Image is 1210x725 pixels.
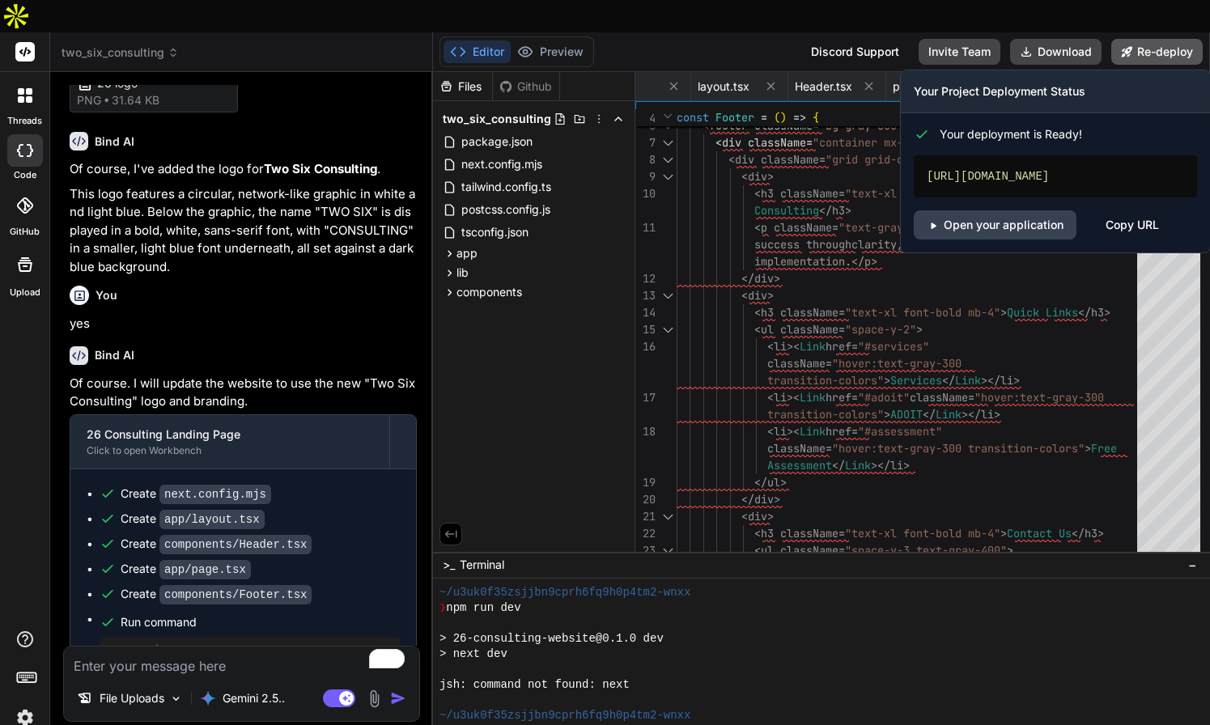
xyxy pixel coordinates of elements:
span: "text-xl font-bold mb-4" [845,305,1000,320]
span: </ [741,271,754,286]
code: next.config.mjs [159,485,271,504]
span: p className [761,220,832,235]
span: </ [1078,305,1091,320]
span: href [826,339,851,354]
span: Links [1046,305,1078,320]
span: > [1000,305,1007,320]
p: yes [70,315,417,333]
span: = [851,424,858,439]
span: > [767,169,774,184]
h6: You [96,287,117,303]
span: < [728,152,735,167]
span: < [754,526,761,541]
span: "#adoit" [858,390,910,405]
div: 21 [635,508,656,525]
span: div className [735,152,819,167]
span: ></li [981,373,1013,388]
span: two_six_consulting [443,111,551,127]
span: ></li [962,407,994,422]
div: Copy URL [1106,210,1159,240]
span: < [754,322,761,337]
span: < [767,424,774,439]
span: 31.64 KB [112,92,159,108]
button: Editor [444,40,511,63]
span: > [767,288,774,303]
div: Click to collapse the range. [657,134,678,151]
span: "grid grid-cols-1 md:grid-cols-3 gap-8" [826,152,1078,167]
span: = [851,339,858,354]
span: "text-xl font-bold mb-4" [845,186,1000,201]
div: Click to collapse the range. [657,151,678,168]
span: Link [800,424,826,439]
div: 15 [635,321,656,338]
span: div [748,288,767,303]
span: success through [754,237,851,252]
span: li>< [774,390,800,405]
span: < [741,169,748,184]
div: Click to collapse the range. [657,168,678,185]
span: package.json [460,132,534,151]
span: > [1000,526,1007,541]
span: postcss.config.js [460,200,552,219]
div: 17 [635,389,656,406]
span: </ [754,475,767,490]
div: Create [121,485,271,502]
span: { [813,110,819,125]
div: 13 [635,287,656,304]
div: Discord Support [801,39,909,65]
span: Link [800,390,826,405]
a: Open your application [914,210,1076,240]
span: tsconfig.json [460,223,530,242]
h6: Bind AI [95,134,134,150]
label: code [14,168,36,182]
span: npm run dev [446,600,520,616]
pre: npm run dev [106,643,393,656]
button: 26 Consulting Landing PageClick to open Workbench [70,415,389,468]
span: Us [1059,526,1072,541]
span: − [1188,557,1197,573]
span: const [677,110,709,125]
span: "hover:text-gray-300 [974,390,1104,405]
span: h3 [1085,526,1097,541]
span: Contact [1007,526,1052,541]
div: 20 [635,491,656,508]
span: => [793,110,806,125]
span: Link [800,339,826,354]
div: Click to collapse the range. [657,287,678,304]
div: 8 [635,151,656,168]
button: − [1185,552,1200,578]
span: < [754,305,761,320]
span: li>< [774,424,800,439]
span: className [767,441,826,456]
p: Of course, I've added the logo for . [70,160,417,179]
div: Create [121,561,251,578]
span: > [774,271,780,286]
div: 18 [635,423,656,440]
span: ul [767,475,780,490]
span: = [968,390,974,405]
span: transition-colors" [767,407,884,422]
span: < [715,135,722,150]
img: icon [390,690,406,706]
span: Header.tsx [795,78,852,95]
span: = [826,441,832,456]
span: ></li [871,458,903,473]
span: ~/u3uk0f35zsjjbn9cprh6fq9h0p4tm2-wnxx [439,585,690,600]
div: 14 [635,304,656,321]
span: > 26-consulting-website@0.1.0 dev [439,631,664,647]
span: </ [942,373,955,388]
span: png [77,92,101,108]
span: < [754,220,761,235]
span: < [767,390,774,405]
p: This logo features a circular, network-like graphic in white and light blue. Below the graphic, t... [70,185,417,277]
span: two_six_consulting [62,45,179,61]
code: app/page.tsx [159,560,251,579]
span: Services [890,373,942,388]
span: = [839,526,845,541]
span: = [832,220,839,235]
label: Upload [10,286,40,299]
span: "text-gray-400" [839,220,936,235]
div: 16 [635,338,656,355]
button: Download [1010,39,1102,65]
span: layout.tsx [698,78,749,95]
